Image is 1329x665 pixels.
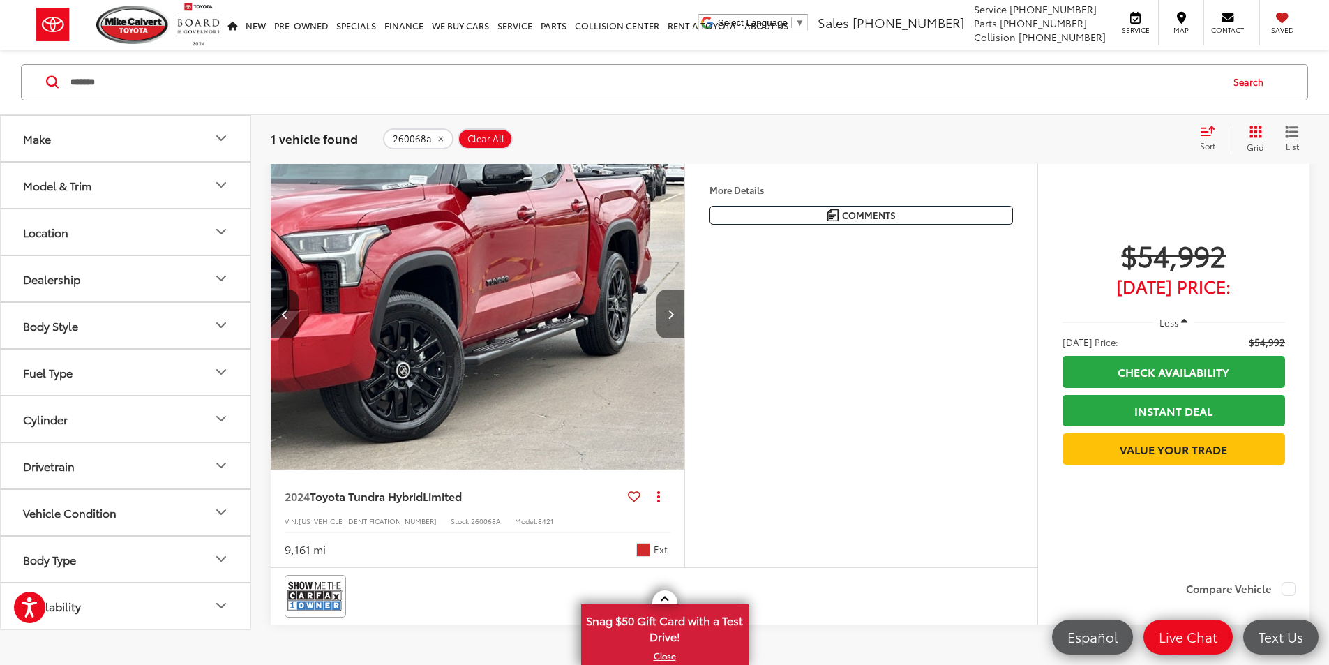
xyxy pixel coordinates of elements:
[471,516,501,526] span: 260068A
[458,128,513,149] button: Clear All
[1243,620,1319,655] a: Text Us
[213,223,230,240] div: Location
[1252,628,1310,645] span: Text Us
[393,133,432,144] span: 260068a
[1,209,252,254] button: LocationLocation
[1200,140,1215,151] span: Sort
[1249,335,1285,349] span: $54,992
[287,578,343,615] img: View CARFAX report
[271,290,299,338] button: Previous image
[1063,395,1285,426] a: Instant Deal
[1152,628,1224,645] span: Live Chat
[23,412,68,425] div: Cylinder
[1,442,252,488] button: DrivetrainDrivetrain
[1000,16,1087,30] span: [PHONE_NUMBER]
[654,543,670,556] span: Ext.
[269,159,684,470] a: 2024 Toyota Tundra Hybrid Limited2024 Toyota Tundra Hybrid Limited2024 Toyota Tundra Hybrid Limit...
[213,457,230,474] div: Drivetrain
[213,597,230,614] div: Availability
[23,225,68,238] div: Location
[213,364,230,380] div: Fuel Type
[1,583,252,628] button: AvailabilityAvailability
[974,2,1007,16] span: Service
[709,185,1013,195] h4: More Details
[842,209,896,222] span: Comments
[299,516,437,526] span: [US_VEHICLE_IDENTIFICATION_NUMBER]
[213,177,230,193] div: Model & Trim
[1063,433,1285,465] a: Value Your Trade
[709,206,1013,225] button: Comments
[23,178,91,191] div: Model & Trim
[1,396,252,441] button: CylinderCylinder
[23,458,75,472] div: Drivetrain
[213,130,230,147] div: Make
[538,516,553,526] span: 8421
[1009,2,1097,16] span: [PHONE_NUMBER]
[974,30,1016,44] span: Collision
[1063,279,1285,293] span: [DATE] Price:
[646,484,670,508] button: Actions
[285,516,299,526] span: VIN:
[269,159,684,471] img: 2024 Toyota Tundra Hybrid Limited
[818,13,849,31] span: Sales
[1193,124,1231,152] button: Select sort value
[1,115,252,160] button: MakeMake
[383,128,453,149] button: remove 260068a
[1,255,252,301] button: DealershipDealership
[1063,356,1285,387] a: Check Availability
[213,551,230,567] div: Body Type
[1063,335,1118,349] span: [DATE] Price:
[1247,140,1264,152] span: Grid
[1052,620,1133,655] a: Español
[583,606,747,648] span: Snag $50 Gift Card with a Test Drive!
[1019,30,1106,44] span: [PHONE_NUMBER]
[1220,64,1284,99] button: Search
[1186,582,1296,596] label: Compare Vehicle
[636,543,650,557] span: Red
[1,162,252,207] button: Model & TrimModel & Trim
[827,209,839,221] img: Comments
[269,159,684,470] div: 2024 Toyota Tundra Hybrid Limited 2
[1120,25,1151,35] span: Service
[23,365,73,378] div: Fuel Type
[23,552,76,565] div: Body Type
[795,17,804,28] span: ▼
[96,6,170,44] img: Mike Calvert Toyota
[657,491,660,502] span: dropdown dots
[974,16,997,30] span: Parts
[1,302,252,348] button: Body StyleBody Style
[23,131,51,144] div: Make
[1,349,252,394] button: Fuel TypeFuel Type
[213,410,230,427] div: Cylinder
[69,65,1220,98] input: Search by Make, Model, or Keyword
[1267,25,1298,35] span: Saved
[285,541,326,558] div: 9,161 mi
[213,317,230,334] div: Body Style
[656,290,684,338] button: Next image
[285,488,310,504] span: 2024
[1159,316,1178,329] span: Less
[1060,628,1125,645] span: Español
[310,488,423,504] span: Toyota Tundra Hybrid
[23,505,117,518] div: Vehicle Condition
[467,133,504,144] span: Clear All
[423,488,462,504] span: Limited
[1063,237,1285,272] span: $54,992
[451,516,471,526] span: Stock:
[1211,25,1244,35] span: Contact
[1,489,252,535] button: Vehicle ConditionVehicle Condition
[23,318,78,331] div: Body Style
[285,488,622,504] a: 2024Toyota Tundra HybridLimited
[853,13,964,31] span: [PHONE_NUMBER]
[1,536,252,581] button: Body TypeBody Type
[23,599,81,612] div: Availability
[213,504,230,521] div: Vehicle Condition
[1285,140,1299,151] span: List
[23,271,80,285] div: Dealership
[213,270,230,287] div: Dealership
[515,516,538,526] span: Model:
[271,129,358,146] span: 1 vehicle found
[1153,311,1195,336] button: Less
[1143,620,1233,655] a: Live Chat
